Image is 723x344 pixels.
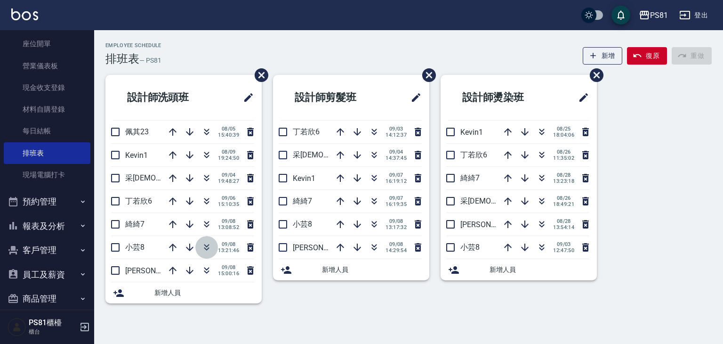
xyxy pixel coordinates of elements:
[218,247,239,254] span: 13:21:46
[293,243,353,252] span: [PERSON_NAME]3
[448,81,555,115] h2: 設計師燙染班
[218,132,239,138] span: 15:40:39
[113,81,220,115] h2: 設計師洗頭班
[4,164,90,186] a: 現場電腦打卡
[293,127,320,136] span: 丁若欣6
[125,127,149,136] span: 佩其23
[4,98,90,120] a: 材料自購登錄
[125,243,145,252] span: 小芸8
[386,132,407,138] span: 14:12:37
[460,128,483,137] span: Kevin1
[237,86,254,109] span: 修改班表的標題
[553,155,574,161] span: 11:35:02
[105,52,139,66] h3: 排班表
[572,86,589,109] span: 修改班表的標題
[386,155,407,161] span: 14:37:45
[4,33,90,55] a: 座位開單
[553,195,574,201] span: 08/26
[4,189,90,214] button: 預約管理
[4,120,90,142] a: 每日結帳
[460,220,521,229] span: [PERSON_NAME]3
[322,265,422,275] span: 新增人員
[8,318,26,336] img: Person
[553,132,574,138] span: 18:04:06
[293,150,382,159] span: 采[DEMOGRAPHIC_DATA]2
[553,172,574,178] span: 08/28
[125,173,215,182] span: 采[DEMOGRAPHIC_DATA]2
[218,241,239,247] span: 09/08
[139,56,161,66] h6: — PS81
[4,77,90,98] a: 現金收支登錄
[460,150,487,159] span: 丁若欣6
[553,247,574,254] span: 12:47:50
[583,47,623,65] button: 新增
[218,149,239,155] span: 08/09
[218,270,239,277] span: 15:00:16
[218,218,239,224] span: 09/08
[386,241,407,247] span: 09/08
[460,197,550,205] span: 采[DEMOGRAPHIC_DATA]2
[583,61,605,89] span: 刪除班表
[490,265,589,275] span: 新增人員
[386,178,407,184] span: 16:19:12
[553,224,574,230] span: 13:54:14
[293,174,315,183] span: Kevin1
[386,201,407,207] span: 16:19:35
[386,149,407,155] span: 09/04
[386,218,407,224] span: 09/08
[281,81,387,115] h2: 設計師剪髮班
[386,126,407,132] span: 09/03
[650,9,668,21] div: PS81
[125,266,186,275] span: [PERSON_NAME]3
[553,201,574,207] span: 18:49:21
[611,6,630,25] button: save
[386,195,407,201] span: 09/07
[553,178,574,184] span: 13:23:18
[29,318,77,328] h5: PS81櫃檯
[293,197,312,205] span: 綺綺7
[105,282,262,303] div: 新增人員
[460,243,480,252] span: 小芸8
[553,218,574,224] span: 08/28
[460,173,480,182] span: 綺綺7
[218,224,239,230] span: 13:08:52
[248,61,270,89] span: 刪除班表
[218,178,239,184] span: 19:48:27
[273,259,429,280] div: 新增人員
[218,155,239,161] span: 19:24:50
[4,142,90,164] a: 排班表
[4,214,90,238] button: 報表及分析
[553,241,574,247] span: 09/03
[293,220,312,229] span: 小芸8
[635,6,672,25] button: PS81
[125,197,152,205] span: 丁若欣6
[218,264,239,270] span: 09/08
[415,61,437,89] span: 刪除班表
[218,172,239,178] span: 09/04
[553,149,574,155] span: 08/26
[4,287,90,311] button: 商品管理
[386,224,407,230] span: 13:17:32
[441,259,597,280] div: 新增人員
[125,151,148,160] span: Kevin1
[4,262,90,287] button: 員工及薪資
[386,247,407,254] span: 14:29:54
[386,172,407,178] span: 09/07
[29,328,77,336] p: 櫃台
[218,201,239,207] span: 15:10:35
[4,238,90,262] button: 客戶管理
[105,42,161,49] h2: Employee Schedule
[11,8,38,20] img: Logo
[4,55,90,77] a: 營業儀表板
[627,47,667,65] button: 復原
[405,86,422,109] span: 修改班表的標題
[125,220,145,229] span: 綺綺7
[218,126,239,132] span: 08/05
[553,126,574,132] span: 08/25
[218,195,239,201] span: 09/06
[675,7,712,24] button: 登出
[154,288,254,298] span: 新增人員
